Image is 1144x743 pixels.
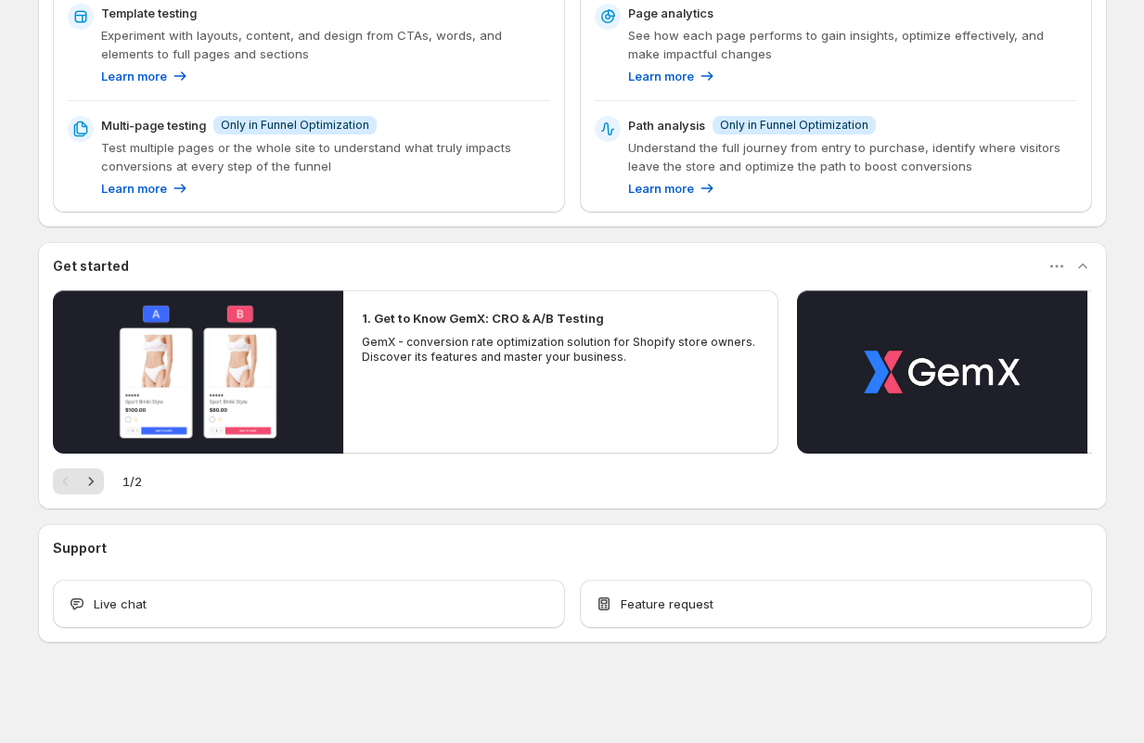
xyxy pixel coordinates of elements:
[628,179,716,198] a: Learn more
[101,67,167,85] p: Learn more
[101,116,206,135] p: Multi-page testing
[628,138,1077,175] p: Understand the full journey from entry to purchase, identify where visitors leave the store and o...
[53,257,129,275] h3: Get started
[628,67,716,85] a: Learn more
[101,179,189,198] a: Learn more
[101,4,197,22] p: Template testing
[797,290,1087,454] button: Play video
[101,138,550,175] p: Test multiple pages or the whole site to understand what truly impacts conversions at every step ...
[94,595,147,613] span: Live chat
[621,595,713,613] span: Feature request
[720,118,868,133] span: Only in Funnel Optimization
[362,335,761,365] p: GemX - conversion rate optimization solution for Shopify store owners. Discover its features and ...
[53,468,104,494] nav: Pagination
[53,290,343,454] button: Play video
[221,118,369,133] span: Only in Funnel Optimization
[628,67,694,85] p: Learn more
[362,309,604,327] h2: 1. Get to Know GemX: CRO & A/B Testing
[628,4,713,22] p: Page analytics
[122,472,142,491] span: 1 / 2
[78,468,104,494] button: Next
[628,179,694,198] p: Learn more
[101,26,550,63] p: Experiment with layouts, content, and design from CTAs, words, and elements to full pages and sec...
[53,539,107,557] h3: Support
[101,179,167,198] p: Learn more
[628,26,1077,63] p: See how each page performs to gain insights, optimize effectively, and make impactful changes
[628,116,705,135] p: Path analysis
[101,67,189,85] a: Learn more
